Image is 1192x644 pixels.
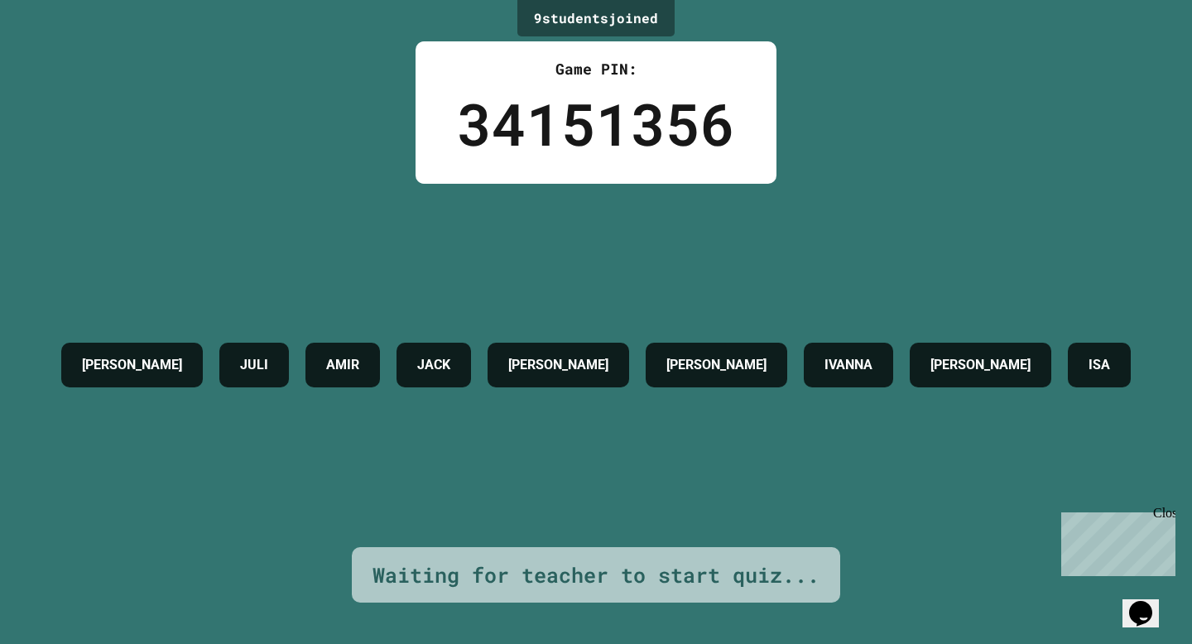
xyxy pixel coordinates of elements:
[240,355,268,375] h4: JULI
[1089,355,1110,375] h4: ISA
[666,355,767,375] h4: [PERSON_NAME]
[7,7,114,105] div: Chat with us now!Close
[1055,506,1175,576] iframe: chat widget
[457,58,735,80] div: Game PIN:
[417,355,450,375] h4: JACK
[930,355,1031,375] h4: [PERSON_NAME]
[326,355,359,375] h4: AMIR
[457,80,735,167] div: 34151356
[372,560,819,591] div: Waiting for teacher to start quiz...
[1122,578,1175,627] iframe: chat widget
[82,355,182,375] h4: [PERSON_NAME]
[824,355,872,375] h4: IVANNA
[508,355,608,375] h4: [PERSON_NAME]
